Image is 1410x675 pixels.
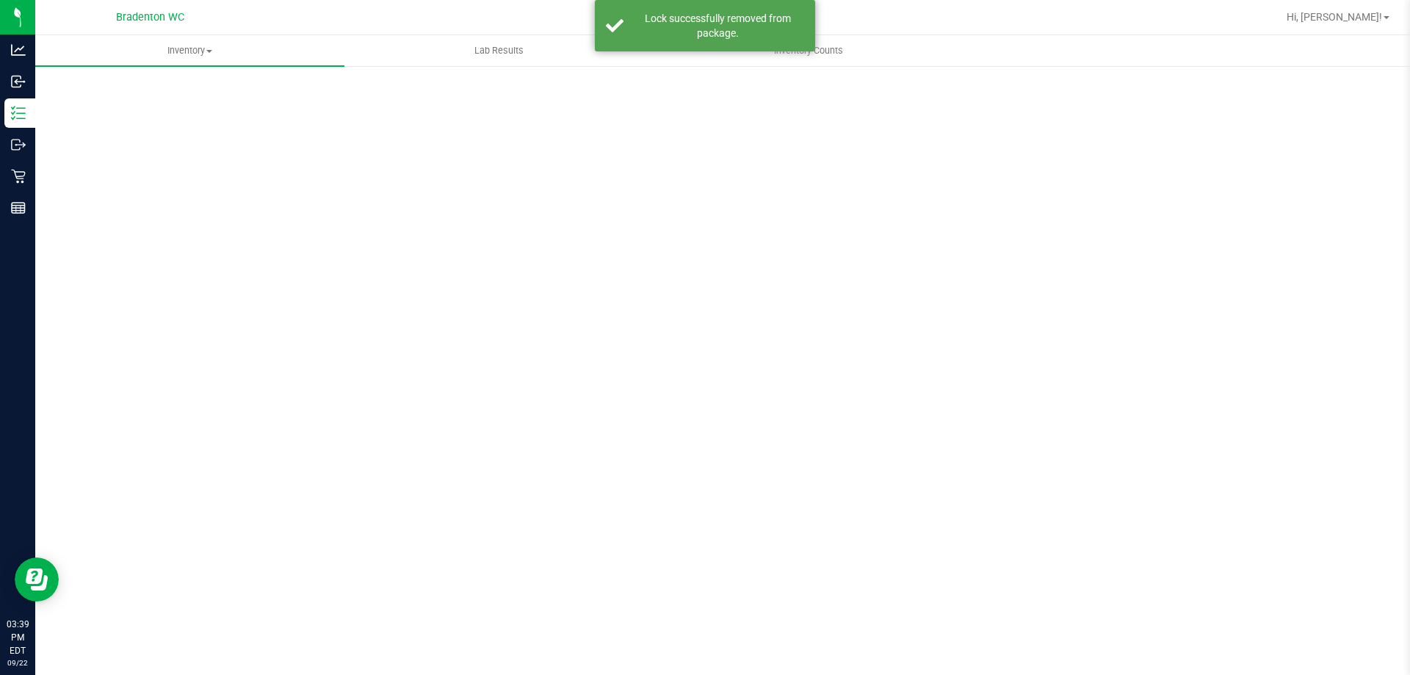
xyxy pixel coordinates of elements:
[7,657,29,668] p: 09/22
[344,35,654,66] a: Lab Results
[15,557,59,602] iframe: Resource center
[455,44,543,57] span: Lab Results
[11,74,26,89] inline-svg: Inbound
[7,618,29,657] p: 03:39 PM EDT
[11,106,26,120] inline-svg: Inventory
[35,44,344,57] span: Inventory
[632,11,804,40] div: Lock successfully removed from package.
[11,169,26,184] inline-svg: Retail
[11,201,26,215] inline-svg: Reports
[11,137,26,152] inline-svg: Outbound
[1287,11,1382,23] span: Hi, [PERSON_NAME]!
[35,35,344,66] a: Inventory
[11,43,26,57] inline-svg: Analytics
[116,11,184,24] span: Bradenton WC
